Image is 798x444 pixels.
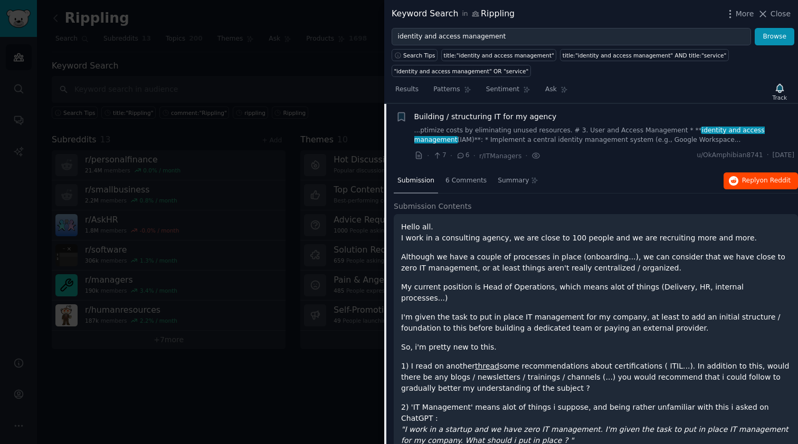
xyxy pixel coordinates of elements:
[441,49,556,61] a: title:"identity and access management"
[394,67,529,75] div: "identity and access management" OR "service"
[401,361,791,394] p: 1) I read on another some recommendations about certifications ( ITIL...). In addition to this, w...
[401,342,791,353] p: So, i'm pretty new to this.
[462,9,468,19] span: in
[392,81,422,103] a: Results
[563,52,726,59] div: title:"identity and access management" AND title:"service"
[394,201,472,212] span: Submission Contents
[473,150,476,161] span: ·
[697,151,763,160] span: u/OkAmphibian8741
[392,65,531,77] a: "identity and access management" OR "service"
[445,176,487,186] span: 6 Comments
[479,152,521,160] span: r/ITManagers
[456,151,469,160] span: 6
[560,49,728,61] a: title:"identity and access management" AND title:"service"
[773,151,794,160] span: [DATE]
[773,94,787,101] div: Track
[397,176,434,186] span: Submission
[525,150,527,161] span: ·
[725,8,754,20] button: More
[433,85,460,94] span: Patterns
[401,312,791,334] p: I'm given the task to put in place IT management for my company, at least to add an initial struc...
[769,81,791,103] button: Track
[414,126,795,144] a: ...ptimize costs by eliminating unused resources. # 3. User and Access Management * **identity an...
[736,8,754,20] span: More
[541,81,572,103] a: Ask
[433,151,446,160] span: 7
[486,85,519,94] span: Sentiment
[414,111,557,122] a: Building / structuring IT for my agency
[757,8,791,20] button: Close
[392,28,751,46] input: Try a keyword related to your business
[482,81,534,103] a: Sentiment
[395,85,419,94] span: Results
[401,282,791,304] p: My current position is Head of Operations, which means alot of things (Delivery, HR, internal pro...
[724,172,798,189] button: Replyon Reddit
[401,252,791,274] p: Although we have a couple of processes in place (onboarding...), we can consider that we have clo...
[760,177,791,184] span: on Reddit
[771,8,791,20] span: Close
[444,52,554,59] div: title:"identity and access management"
[392,7,515,21] div: Keyword Search Rippling
[430,81,474,103] a: Patterns
[498,176,529,186] span: Summary
[545,85,557,94] span: Ask
[403,52,435,59] span: Search Tips
[401,221,791,244] p: Hello all. I work in a consulting agency, we are close to 100 people and we are recruiting more a...
[755,28,794,46] button: Browse
[450,150,452,161] span: ·
[475,362,499,370] a: thread
[392,49,438,61] button: Search Tips
[742,176,791,186] span: Reply
[414,127,765,143] span: identity and access management
[767,151,769,160] span: ·
[427,150,429,161] span: ·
